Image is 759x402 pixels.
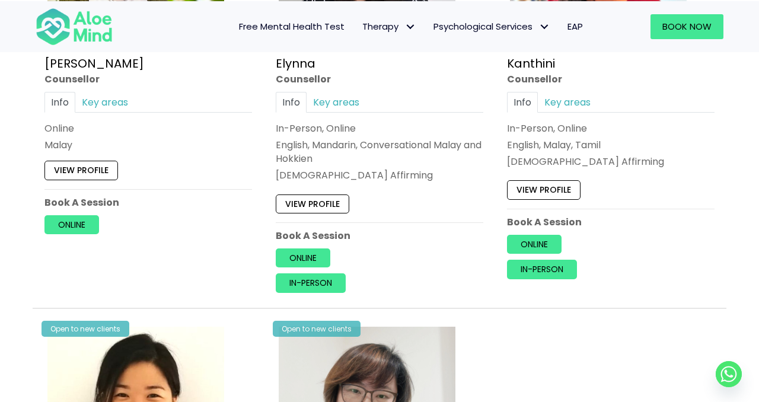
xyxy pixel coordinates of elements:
a: In-person [276,274,346,293]
span: Free Mental Health Test [239,20,345,33]
a: Online [44,215,99,234]
span: EAP [567,20,583,33]
a: Whatsapp [716,361,742,387]
a: Free Mental Health Test [230,14,353,39]
a: Key areas [307,92,366,113]
div: [DEMOGRAPHIC_DATA] Affirming [276,169,483,183]
div: [DEMOGRAPHIC_DATA] Affirming [507,155,715,168]
div: Online [44,122,252,135]
div: In-Person, Online [507,122,715,135]
div: Open to new clients [42,321,129,337]
p: Malay [44,138,252,152]
span: Book Now [662,20,712,33]
p: Book A Session [44,196,252,209]
a: In-person [507,260,577,279]
a: View profile [44,161,118,180]
a: Info [507,92,538,113]
div: Counsellor [276,72,483,86]
nav: Menu [128,14,592,39]
span: Psychological Services: submenu [535,18,553,35]
a: Elynna [276,55,315,72]
a: Online [507,235,562,254]
a: View profile [276,194,349,213]
a: [PERSON_NAME] [44,55,144,72]
a: View profile [507,181,581,200]
a: EAP [559,14,592,39]
a: Info [276,92,307,113]
p: English, Mandarin, Conversational Malay and Hokkien [276,138,483,165]
span: Psychological Services [433,20,550,33]
div: In-Person, Online [276,122,483,135]
a: Book Now [650,14,723,39]
a: Kanthini [507,55,555,72]
div: Counsellor [507,72,715,86]
span: Therapy: submenu [401,18,419,35]
p: English, Malay, Tamil [507,138,715,152]
a: Key areas [538,92,597,113]
a: Key areas [75,92,135,113]
div: Open to new clients [273,321,361,337]
a: Info [44,92,75,113]
span: Therapy [362,20,416,33]
div: Counsellor [44,72,252,86]
p: Book A Session [507,215,715,229]
p: Book A Session [276,229,483,243]
a: Online [276,248,330,267]
a: Psychological ServicesPsychological Services: submenu [425,14,559,39]
a: TherapyTherapy: submenu [353,14,425,39]
img: Aloe mind Logo [36,7,113,46]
